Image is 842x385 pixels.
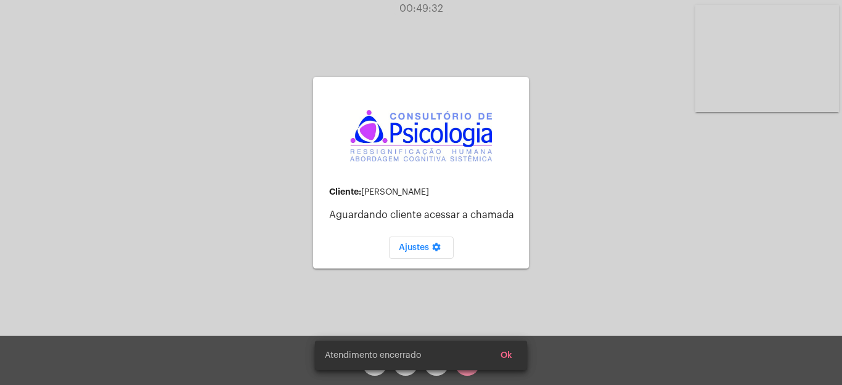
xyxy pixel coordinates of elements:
[389,237,454,259] button: Ajustes
[329,187,361,196] strong: Cliente:
[399,243,444,252] span: Ajustes
[399,4,443,14] span: 00:49:32
[501,351,512,360] span: Ok
[329,209,519,221] p: Aguardando cliente acessar a chamada
[329,187,519,197] div: [PERSON_NAME]
[429,242,444,257] mat-icon: settings
[325,349,421,362] span: Atendimento encerrado
[350,110,492,161] img: logomarcaconsultorio.jpeg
